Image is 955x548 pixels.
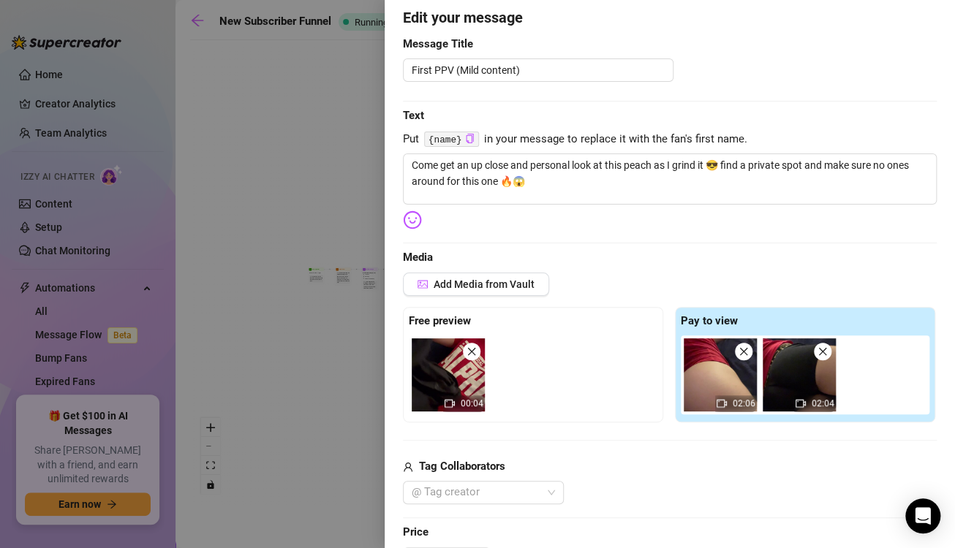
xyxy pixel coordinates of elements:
strong: Text [403,109,424,122]
span: Add Media from Vault [434,278,535,290]
strong: Message Title [403,37,473,50]
strong: Edit your message [403,9,523,26]
span: 02:04 [812,398,834,408]
span: close [739,346,749,357]
button: Add Media from Vault [403,273,549,296]
textarea: Come get an up close and personal look at this peach as I grind it 😎 find a private spot and make... [403,153,937,205]
div: 00:04 [412,338,485,411]
img: media [763,338,836,411]
div: 02:06 [684,338,757,411]
img: svg%3e [403,210,422,229]
div: Open Intercom Messenger [905,498,940,533]
span: 02:06 [733,398,755,408]
span: video-camera [717,398,727,408]
span: user [403,458,413,476]
span: video-camera [796,398,806,408]
strong: Media [403,251,433,264]
span: close [818,346,828,357]
span: copy [465,134,475,143]
div: 02:04 [763,338,836,411]
code: {name} [424,132,479,147]
span: video-camera [445,398,455,408]
span: Put in your message to replace it with the fan's first name. [403,131,937,148]
img: media [684,338,757,411]
strong: Price [403,525,429,539]
button: Click to Copy [465,134,475,145]
strong: Tag Collaborators [419,460,505,473]
span: close [467,346,477,357]
img: media [412,338,485,411]
strong: Pay to view [681,314,738,327]
textarea: First PPV (Mild content) [403,58,673,82]
strong: Free preview [409,314,471,327]
span: 00:04 [461,398,483,408]
span: picture [418,279,428,289]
